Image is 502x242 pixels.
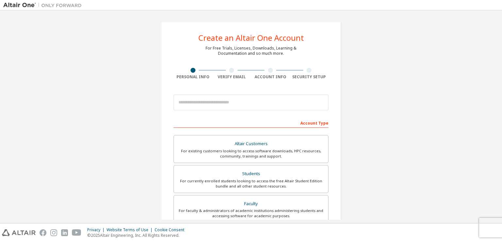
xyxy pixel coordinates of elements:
img: facebook.svg [40,229,46,236]
div: Altair Customers [178,139,324,148]
p: © 2025 Altair Engineering, Inc. All Rights Reserved. [87,233,188,238]
div: Verify Email [212,74,251,80]
div: Account Info [251,74,290,80]
div: For faculty & administrators of academic institutions administering students and accessing softwa... [178,208,324,219]
img: Altair One [3,2,85,8]
div: Cookie Consent [155,227,188,233]
div: For Free Trials, Licenses, Downloads, Learning & Documentation and so much more. [206,46,296,56]
div: Students [178,169,324,178]
img: youtube.svg [72,229,81,236]
div: For existing customers looking to access software downloads, HPC resources, community, trainings ... [178,148,324,159]
div: Website Terms of Use [107,227,155,233]
div: Privacy [87,227,107,233]
div: Security Setup [290,74,329,80]
img: altair_logo.svg [2,229,36,236]
img: instagram.svg [50,229,57,236]
div: For currently enrolled students looking to access the free Altair Student Edition bundle and all ... [178,178,324,189]
div: Create an Altair One Account [198,34,304,42]
div: Personal Info [174,74,212,80]
img: linkedin.svg [61,229,68,236]
div: Faculty [178,199,324,208]
div: Account Type [174,117,328,128]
